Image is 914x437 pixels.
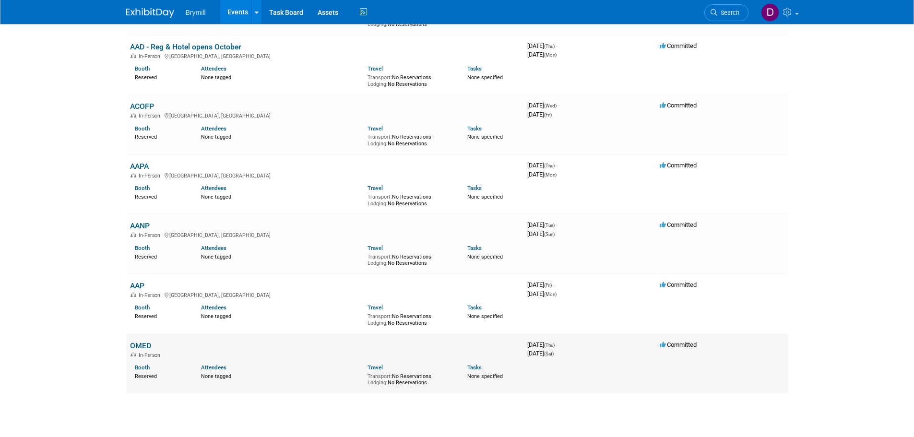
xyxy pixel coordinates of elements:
[135,65,150,72] a: Booth
[467,373,503,379] span: None specified
[130,221,150,230] a: AANP
[527,171,557,178] span: [DATE]
[135,304,150,311] a: Booth
[467,304,482,311] a: Tasks
[126,8,174,18] img: ExhibitDay
[135,185,150,191] a: Booth
[368,311,453,326] div: No Reservations No Reservations
[527,42,558,49] span: [DATE]
[368,320,388,326] span: Lodging:
[368,21,388,27] span: Lodging:
[368,185,383,191] a: Travel
[139,352,163,358] span: In-Person
[135,192,187,201] div: Reserved
[660,341,697,348] span: Committed
[201,364,226,371] a: Attendees
[660,102,697,109] span: Committed
[368,194,392,200] span: Transport:
[201,245,226,251] a: Attendees
[135,125,150,132] a: Booth
[556,42,558,49] span: -
[527,341,558,348] span: [DATE]
[131,113,136,118] img: In-Person Event
[139,113,163,119] span: In-Person
[544,283,552,288] span: (Fri)
[368,252,453,267] div: No Reservations No Reservations
[135,245,150,251] a: Booth
[368,304,383,311] a: Travel
[717,9,739,16] span: Search
[135,132,187,141] div: Reserved
[368,260,388,266] span: Lodging:
[467,134,503,140] span: None specified
[135,371,187,380] div: Reserved
[186,9,206,16] span: Brymill
[467,254,503,260] span: None specified
[556,221,558,228] span: -
[201,132,360,141] div: None tagged
[131,53,136,58] img: In-Person Event
[467,125,482,132] a: Tasks
[131,352,136,357] img: In-Person Event
[130,42,241,51] a: AAD - Reg & Hotel opens October
[368,192,453,207] div: No Reservations No Reservations
[467,194,503,200] span: None specified
[139,53,163,59] span: In-Person
[368,201,388,207] span: Lodging:
[467,185,482,191] a: Tasks
[135,252,187,260] div: Reserved
[527,230,555,237] span: [DATE]
[368,254,392,260] span: Transport:
[130,111,520,119] div: [GEOGRAPHIC_DATA], [GEOGRAPHIC_DATA]
[660,281,697,288] span: Committed
[544,163,555,168] span: (Thu)
[544,172,557,177] span: (Mon)
[558,102,559,109] span: -
[368,245,383,251] a: Travel
[368,81,388,87] span: Lodging:
[660,221,697,228] span: Committed
[139,292,163,298] span: In-Person
[556,162,558,169] span: -
[135,72,187,81] div: Reserved
[544,223,555,228] span: (Tue)
[368,371,453,386] div: No Reservations No Reservations
[368,125,383,132] a: Travel
[467,313,503,319] span: None specified
[131,232,136,237] img: In-Person Event
[201,371,360,380] div: None tagged
[368,379,388,386] span: Lodging:
[544,112,552,118] span: (Fri)
[544,103,557,108] span: (Wed)
[544,52,557,58] span: (Mon)
[544,292,557,297] span: (Mon)
[131,173,136,177] img: In-Person Event
[467,65,482,72] a: Tasks
[368,134,392,140] span: Transport:
[201,72,360,81] div: None tagged
[130,281,144,290] a: AAP
[467,74,503,81] span: None specified
[660,162,697,169] span: Committed
[139,173,163,179] span: In-Person
[368,132,453,147] div: No Reservations No Reservations
[527,162,558,169] span: [DATE]
[130,291,520,298] div: [GEOGRAPHIC_DATA], [GEOGRAPHIC_DATA]
[368,72,453,87] div: No Reservations No Reservations
[544,351,554,356] span: (Sat)
[201,252,360,260] div: None tagged
[130,52,520,59] div: [GEOGRAPHIC_DATA], [GEOGRAPHIC_DATA]
[527,111,552,118] span: [DATE]
[527,281,555,288] span: [DATE]
[527,290,557,297] span: [DATE]
[368,65,383,72] a: Travel
[201,311,360,320] div: None tagged
[544,232,555,237] span: (Sun)
[368,74,392,81] span: Transport:
[201,65,226,72] a: Attendees
[368,373,392,379] span: Transport:
[201,185,226,191] a: Attendees
[467,364,482,371] a: Tasks
[544,343,555,348] span: (Thu)
[368,313,392,319] span: Transport:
